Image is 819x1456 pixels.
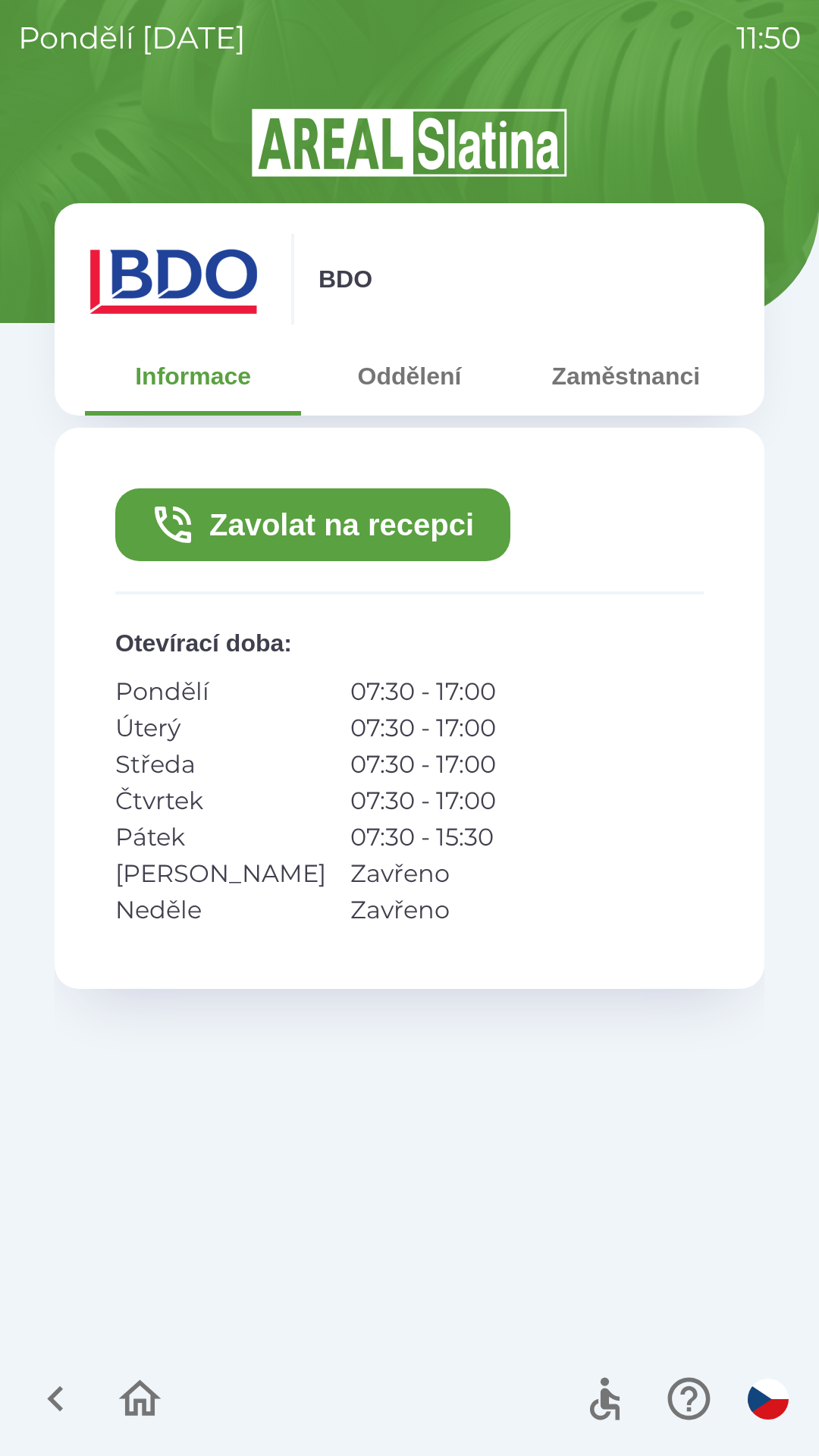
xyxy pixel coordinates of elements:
[748,1379,789,1420] img: cs flag
[736,15,801,61] p: 11:50
[55,106,764,179] img: Logo
[115,673,326,710] p: Pondělí
[350,819,496,855] p: 07:30 - 15:30
[115,710,326,746] p: Úterý
[115,783,326,819] p: Čtvrtek
[350,783,496,819] p: 07:30 - 17:00
[350,746,496,783] p: 07:30 - 17:00
[85,234,267,325] img: ae7449ef-04f1-48ed-85b5-e61960c78b50.png
[350,855,496,892] p: Zavřeno
[115,625,704,661] p: Otevírací doba :
[350,673,496,710] p: 07:30 - 17:00
[115,892,326,928] p: Neděle
[350,710,496,746] p: 07:30 - 17:00
[115,819,326,855] p: Pátek
[115,746,326,783] p: Středa
[350,892,496,928] p: Zavřeno
[85,349,301,403] button: Informace
[318,261,372,297] p: BDO
[115,855,326,892] p: [PERSON_NAME]
[115,488,510,561] button: Zavolat na recepci
[18,15,246,61] p: pondělí [DATE]
[518,349,734,403] button: Zaměstnanci
[301,349,517,403] button: Oddělení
